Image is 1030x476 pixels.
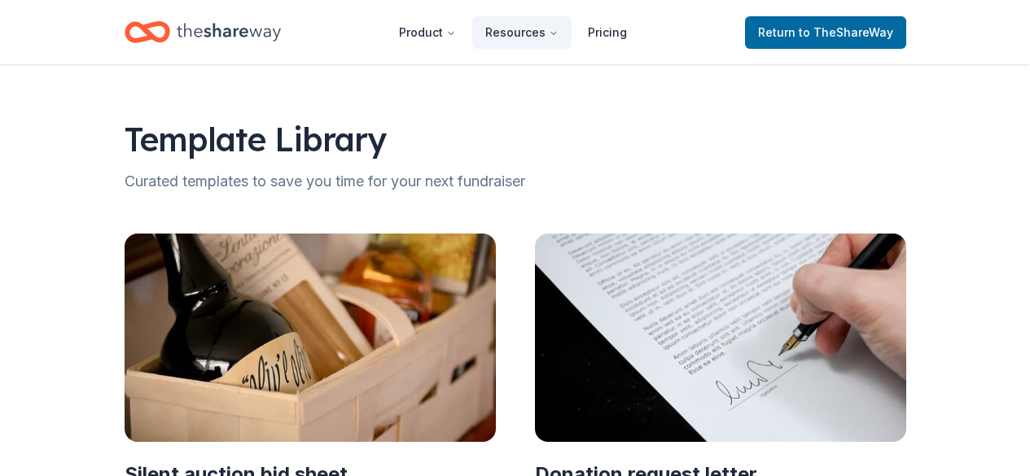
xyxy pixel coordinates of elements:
img: Cover photo for template [535,234,906,442]
h2: Curated templates to save you time for your next fundraiser [125,168,906,194]
a: Home [125,13,281,51]
button: Resources [472,16,572,49]
span: Return [758,23,893,42]
a: Pricing [575,16,640,49]
h1: Template Library [125,116,906,162]
button: Product [386,16,469,49]
img: Cover photo for template [125,234,496,442]
nav: Main [386,13,640,51]
a: Returnto TheShareWay [745,16,906,49]
span: to TheShareWay [799,25,893,39]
